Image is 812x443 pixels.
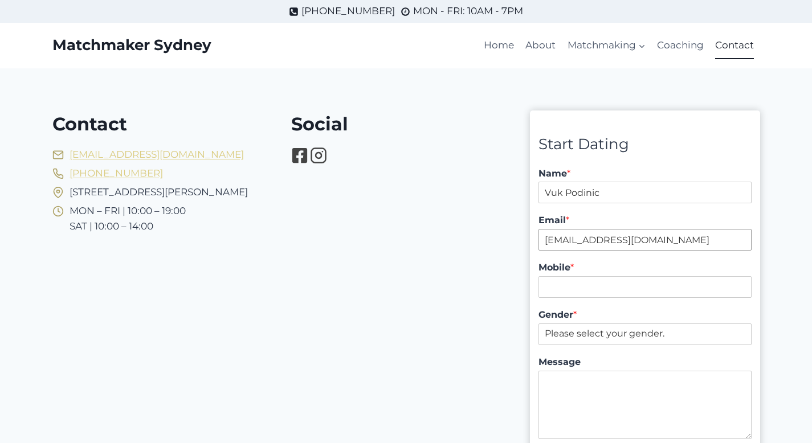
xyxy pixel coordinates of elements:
span: MON - FRI: 10AM - 7PM [413,3,523,19]
a: [EMAIL_ADDRESS][DOMAIN_NAME] [70,149,244,160]
span: MON – FRI | 10:00 – 19:00 SAT | 10:00 – 14:00 [70,203,186,234]
label: Email [538,215,751,227]
h1: Social [291,110,512,138]
a: [PHONE_NUMBER] [289,3,395,19]
label: Mobile [538,262,751,274]
span: [PHONE_NUMBER] [70,166,163,181]
input: Mobile [538,276,751,298]
a: Contact [709,32,760,59]
a: Home [478,32,520,59]
a: About [520,32,561,59]
nav: Primary [478,32,760,59]
a: Matchmaker Sydney [52,36,211,54]
button: Child menu of Matchmaking [561,32,651,59]
label: Message [538,356,751,368]
label: Gender [538,309,751,321]
span: [STREET_ADDRESS][PERSON_NAME] [70,184,248,200]
span: [PHONE_NUMBER] [301,3,395,19]
a: [PHONE_NUMBER] [52,166,163,182]
div: Start Dating [538,133,751,157]
h1: Contact [52,110,273,138]
a: Coaching [651,32,709,59]
label: Name [538,168,751,180]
